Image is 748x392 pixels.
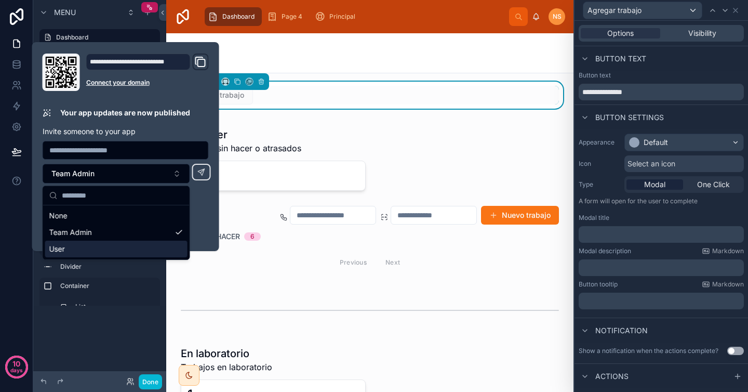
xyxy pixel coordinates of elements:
p: 10 [12,359,20,369]
label: Modal description [579,247,631,255]
span: Team Admin [49,227,92,238]
span: Markdown [712,280,744,289]
div: Suggestions [43,205,190,259]
label: Dashboard [56,33,154,42]
button: Done [139,374,162,389]
a: Connect your domain [86,79,209,87]
span: Markdown [712,247,744,255]
label: Button text [579,71,611,80]
div: scrollable content [579,259,744,276]
button: Agregar trabajo [583,2,702,19]
button: Default [624,134,744,151]
a: Markdown [702,280,744,289]
label: Icon [579,160,620,168]
span: Button settings [595,112,664,123]
img: App logo [175,8,191,25]
div: Default [644,137,668,148]
a: Dashboard [39,29,160,46]
p: A form will open for the user to complete [579,197,744,210]
span: Select an icon [627,159,675,169]
a: Dashboard [205,7,262,26]
span: Principal [329,12,355,21]
span: Agregar trabajo [587,5,642,16]
span: User [49,244,65,254]
label: Type [579,180,620,189]
span: Options [607,28,634,38]
label: List [75,303,154,311]
p: days [10,363,23,377]
span: Team Admin [51,168,95,179]
span: Modal [644,179,665,190]
div: scrollable content [579,293,744,309]
div: None [45,207,188,224]
label: Modal title [579,214,609,222]
span: Menu [54,7,76,18]
div: Domain and Custom Link [86,54,209,91]
span: Actions [595,371,629,382]
label: Button tooltip [579,280,618,289]
span: Page 4 [282,12,302,21]
div: scrollable content [579,226,744,243]
span: Button text [595,54,646,64]
a: Page 4 [264,7,310,26]
span: NS [553,12,562,21]
span: Dashboard [222,12,255,21]
span: Notification [595,325,648,336]
label: Container [60,282,156,290]
div: Show a notification when the actions complete? [579,347,718,355]
label: Appearance [579,138,620,147]
div: scrollable content [199,5,509,28]
label: Divider [60,263,156,271]
a: Principal [312,7,363,26]
p: Invite someone to your app [43,126,209,137]
a: Markdown [702,247,744,255]
p: Your app updates are now published [60,108,190,118]
span: Visibility [688,28,716,38]
button: Select Button [43,164,190,184]
span: One Click [697,179,730,190]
